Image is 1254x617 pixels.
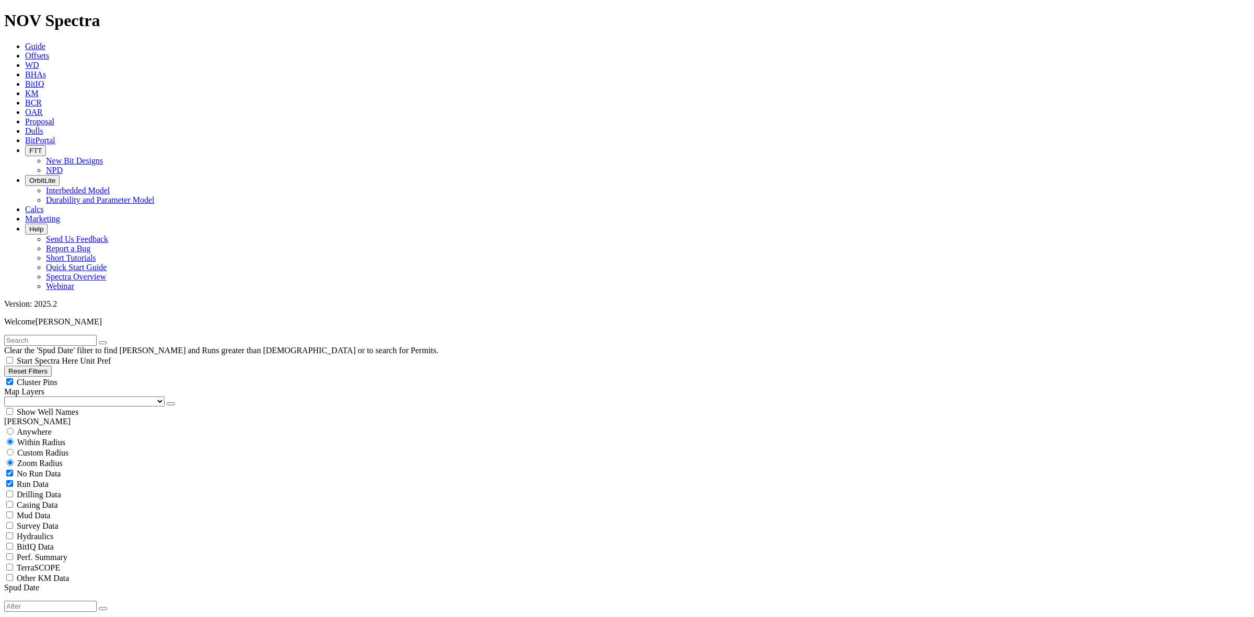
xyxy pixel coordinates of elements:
span: Anywhere [17,427,52,436]
a: KM [25,89,39,98]
button: Reset Filters [4,366,52,377]
a: BitPortal [25,136,55,145]
span: Zoom Radius [17,459,63,468]
a: Dulls [25,126,43,135]
a: Short Tutorials [46,253,96,262]
a: Offsets [25,51,49,60]
a: Webinar [46,282,74,290]
p: Welcome [4,317,1250,327]
span: Drilling Data [17,490,61,499]
input: After [4,601,97,612]
a: Guide [25,42,45,51]
div: [PERSON_NAME] [4,417,1250,426]
span: Within Radius [17,438,65,447]
span: TerraSCOPE [17,563,60,572]
span: Help [29,225,43,233]
a: Proposal [25,117,54,126]
a: NPD [46,166,63,174]
a: BitIQ [25,79,44,88]
span: Clear the 'Spud Date' filter to find [PERSON_NAME] and Runs greater than [DEMOGRAPHIC_DATA] or to... [4,346,438,355]
button: OrbitLite [25,175,60,186]
span: Perf. Summary [17,553,67,562]
span: Survey Data [17,521,59,530]
a: WD [25,61,39,69]
span: Spud Date [4,583,39,592]
span: OrbitLite [29,177,55,184]
a: Send Us Feedback [46,235,108,243]
a: Calcs [25,205,44,214]
a: Spectra Overview [46,272,106,281]
button: Help [25,224,48,235]
a: Quick Start Guide [46,263,107,272]
a: BCR [25,98,42,107]
a: OAR [25,108,43,117]
a: Marketing [25,214,60,223]
span: Hydraulics [17,532,53,541]
input: Search [4,335,97,346]
span: [PERSON_NAME] [36,317,102,326]
a: New Bit Designs [46,156,103,165]
span: Other KM Data [17,574,69,583]
span: Map Layers [4,387,44,396]
a: BHAs [25,70,46,79]
span: Cluster Pins [17,378,57,387]
span: Unit Pref [80,356,111,365]
span: FTT [29,147,42,155]
a: Durability and Parameter Model [46,195,155,204]
div: Version: 2025.2 [4,299,1250,309]
span: Casing Data [17,500,58,509]
span: Start Spectra Here [17,356,78,365]
input: Start Spectra Here [6,357,13,364]
filter-controls-checkbox: TerraSCOPE Data [4,562,1250,573]
span: Show Well Names [17,408,78,416]
span: Run Data [17,480,49,488]
span: Mud Data [17,511,50,520]
filter-controls-checkbox: TerraSCOPE Data [4,573,1250,583]
a: Report a Bug [46,244,90,253]
span: No Run Data [17,469,61,478]
h1: NOV Spectra [4,11,1250,30]
a: Interbedded Model [46,186,110,195]
span: Custom Radius [17,448,68,457]
button: FTT [25,145,46,156]
filter-controls-checkbox: Performance Summary [4,552,1250,562]
span: BitIQ Data [17,542,54,551]
filter-controls-checkbox: Hydraulics Analysis [4,531,1250,541]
